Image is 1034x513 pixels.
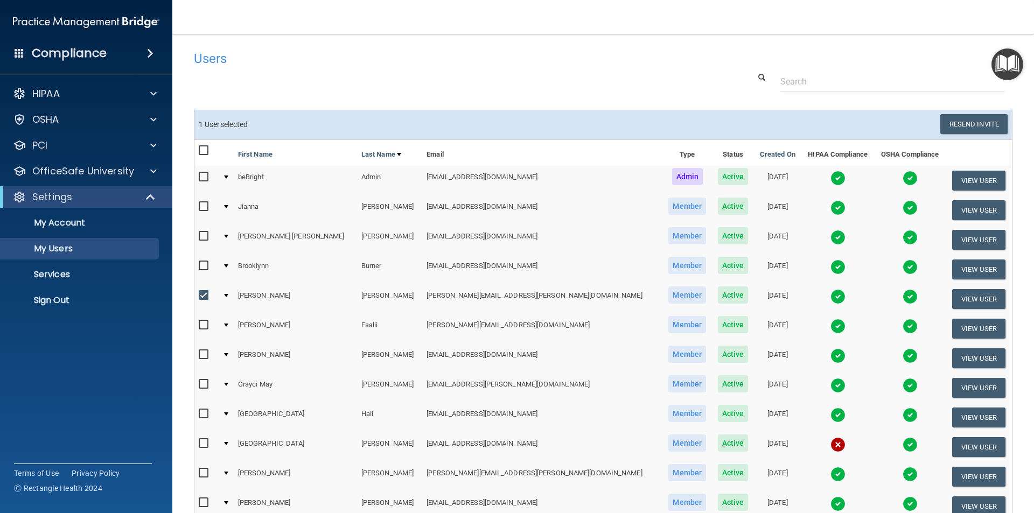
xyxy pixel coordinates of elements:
[357,432,422,462] td: [PERSON_NAME]
[32,191,72,203] p: Settings
[830,259,846,275] img: tick.e7d51cea.svg
[903,289,918,304] img: tick.e7d51cea.svg
[7,217,154,228] p: My Account
[754,343,801,373] td: [DATE]
[952,467,1005,487] button: View User
[199,121,595,129] h6: 1 User selected
[234,432,357,462] td: [GEOGRAPHIC_DATA]
[422,373,662,403] td: [EMAIL_ADDRESS][PERSON_NAME][DOMAIN_NAME]
[830,289,846,304] img: tick.e7d51cea.svg
[754,373,801,403] td: [DATE]
[357,403,422,432] td: Hall
[422,225,662,255] td: [EMAIL_ADDRESS][DOMAIN_NAME]
[830,437,846,452] img: cross.ca9f0e7f.svg
[952,319,1005,339] button: View User
[234,314,357,343] td: [PERSON_NAME]
[357,195,422,225] td: [PERSON_NAME]
[754,432,801,462] td: [DATE]
[754,403,801,432] td: [DATE]
[903,259,918,275] img: tick.e7d51cea.svg
[357,373,422,403] td: [PERSON_NAME]
[668,405,706,422] span: Member
[830,496,846,511] img: tick.e7d51cea.svg
[357,462,422,491] td: [PERSON_NAME]
[903,378,918,393] img: tick.e7d51cea.svg
[718,346,749,363] span: Active
[234,225,357,255] td: [PERSON_NAME] [PERSON_NAME]
[357,314,422,343] td: Faalii
[754,462,801,491] td: [DATE]
[357,343,422,373] td: [PERSON_NAME]
[357,166,422,195] td: Admin
[32,87,60,100] p: HIPAA
[830,230,846,245] img: tick.e7d51cea.svg
[718,257,749,274] span: Active
[13,113,157,126] a: OSHA
[903,467,918,482] img: tick.e7d51cea.svg
[13,87,157,100] a: HIPAA
[357,284,422,314] td: [PERSON_NAME]
[952,348,1005,368] button: View User
[13,191,156,203] a: Settings
[718,198,749,215] span: Active
[952,230,1005,250] button: View User
[952,407,1005,427] button: View User
[422,255,662,284] td: [EMAIL_ADDRESS][DOMAIN_NAME]
[32,165,134,178] p: OfficeSafe University
[952,289,1005,309] button: View User
[668,316,706,333] span: Member
[234,284,357,314] td: [PERSON_NAME]
[754,284,801,314] td: [DATE]
[14,468,59,479] a: Terms of Use
[357,225,422,255] td: [PERSON_NAME]
[422,462,662,491] td: [PERSON_NAME][EMAIL_ADDRESS][PERSON_NAME][DOMAIN_NAME]
[718,494,749,511] span: Active
[7,269,154,280] p: Services
[668,375,706,392] span: Member
[13,165,157,178] a: OfficeSafe University
[234,373,357,403] td: Grayci May
[801,140,875,166] th: HIPAA Compliance
[830,407,846,423] img: tick.e7d51cea.svg
[7,295,154,306] p: Sign Out
[754,166,801,195] td: [DATE]
[903,230,918,245] img: tick.e7d51cea.svg
[13,139,157,152] a: PCI
[830,378,846,393] img: tick.e7d51cea.svg
[830,467,846,482] img: tick.e7d51cea.svg
[14,483,102,494] span: Ⓒ Rectangle Health 2024
[32,113,59,126] p: OSHA
[7,243,154,254] p: My Users
[32,139,47,152] p: PCI
[952,378,1005,398] button: View User
[940,114,1008,134] button: Resend Invite
[780,72,1004,92] input: Search
[668,198,706,215] span: Member
[668,434,706,452] span: Member
[422,195,662,225] td: [EMAIL_ADDRESS][DOMAIN_NAME]
[830,171,846,186] img: tick.e7d51cea.svg
[903,437,918,452] img: tick.e7d51cea.svg
[830,348,846,363] img: tick.e7d51cea.svg
[668,257,706,274] span: Member
[830,319,846,334] img: tick.e7d51cea.svg
[194,52,665,66] h4: Users
[718,464,749,481] span: Active
[234,403,357,432] td: [GEOGRAPHIC_DATA]
[422,314,662,343] td: [PERSON_NAME][EMAIL_ADDRESS][DOMAIN_NAME]
[668,346,706,363] span: Member
[357,255,422,284] td: Burner
[952,171,1005,191] button: View User
[903,200,918,215] img: tick.e7d51cea.svg
[718,405,749,422] span: Active
[830,200,846,215] img: tick.e7d51cea.svg
[718,168,749,185] span: Active
[668,464,706,481] span: Member
[668,494,706,511] span: Member
[874,140,945,166] th: OSHA Compliance
[234,255,357,284] td: Brooklynn
[672,168,703,185] span: Admin
[72,468,120,479] a: Privacy Policy
[903,319,918,334] img: tick.e7d51cea.svg
[754,255,801,284] td: [DATE]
